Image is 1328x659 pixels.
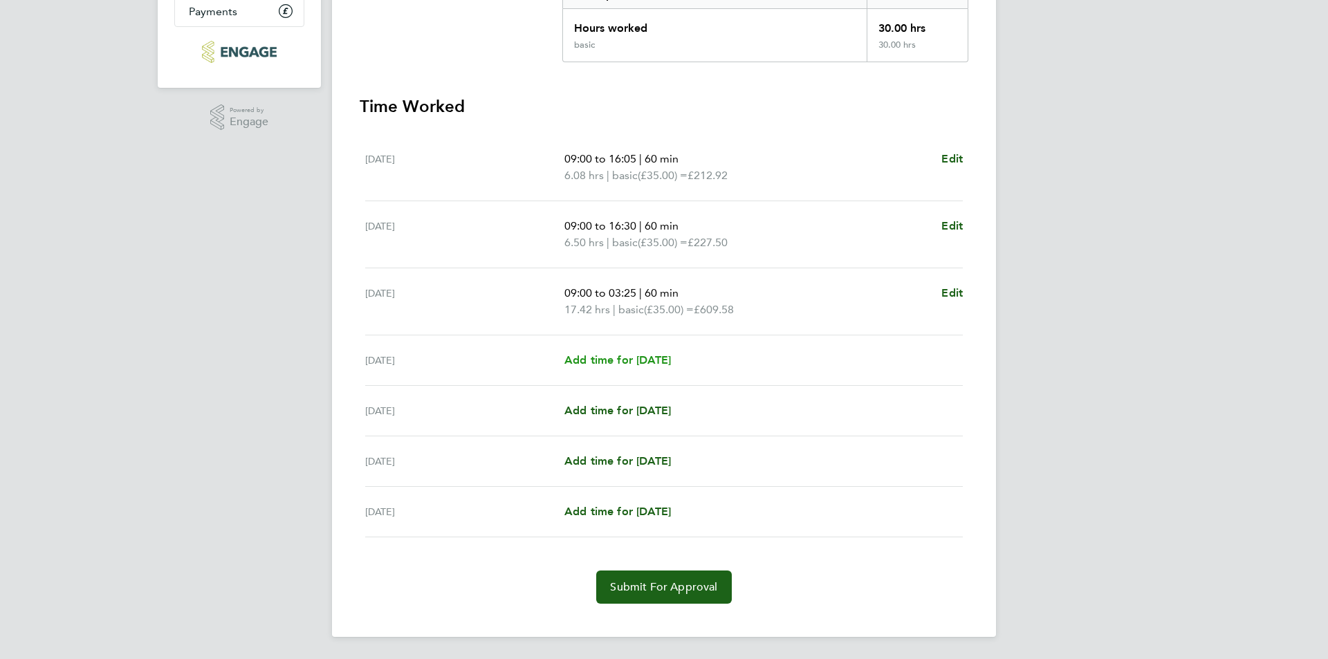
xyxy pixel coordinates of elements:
[638,236,688,249] span: (£35.00) =
[365,218,564,251] div: [DATE]
[564,404,671,417] span: Add time for [DATE]
[365,285,564,318] div: [DATE]
[563,9,867,39] div: Hours worked
[365,151,564,184] div: [DATE]
[644,303,694,316] span: (£35.00) =
[365,352,564,369] div: [DATE]
[688,236,728,249] span: £227.50
[941,219,963,232] span: Edit
[618,301,644,318] span: basic
[941,152,963,165] span: Edit
[564,353,671,366] span: Add time for [DATE]
[564,286,636,299] span: 09:00 to 03:25
[564,453,671,470] a: Add time for [DATE]
[645,152,679,165] span: 60 min
[564,402,671,419] a: Add time for [DATE]
[189,5,237,18] span: Payments
[613,303,616,316] span: |
[365,453,564,470] div: [DATE]
[639,219,642,232] span: |
[564,219,636,232] span: 09:00 to 16:30
[564,454,671,467] span: Add time for [DATE]
[867,39,968,62] div: 30.00 hrs
[638,169,688,182] span: (£35.00) =
[645,286,679,299] span: 60 min
[365,503,564,520] div: [DATE]
[564,152,636,165] span: 09:00 to 16:05
[360,95,968,118] h3: Time Worked
[230,104,268,116] span: Powered by
[564,303,610,316] span: 17.42 hrs
[645,219,679,232] span: 60 min
[210,104,269,131] a: Powered byEngage
[564,352,671,369] a: Add time for [DATE]
[941,151,963,167] a: Edit
[365,402,564,419] div: [DATE]
[694,303,734,316] span: £609.58
[639,152,642,165] span: |
[564,236,604,249] span: 6.50 hrs
[867,9,968,39] div: 30.00 hrs
[612,167,638,184] span: basic
[564,169,604,182] span: 6.08 hrs
[202,41,276,63] img: carbonrecruitment-logo-retina.png
[607,236,609,249] span: |
[564,505,671,518] span: Add time for [DATE]
[639,286,642,299] span: |
[610,580,717,594] span: Submit For Approval
[174,41,304,63] a: Go to home page
[612,234,638,251] span: basic
[941,286,963,299] span: Edit
[607,169,609,182] span: |
[596,570,731,604] button: Submit For Approval
[941,285,963,301] a: Edit
[941,218,963,234] a: Edit
[688,169,728,182] span: £212.92
[230,116,268,128] span: Engage
[574,39,595,50] div: basic
[564,503,671,520] a: Add time for [DATE]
